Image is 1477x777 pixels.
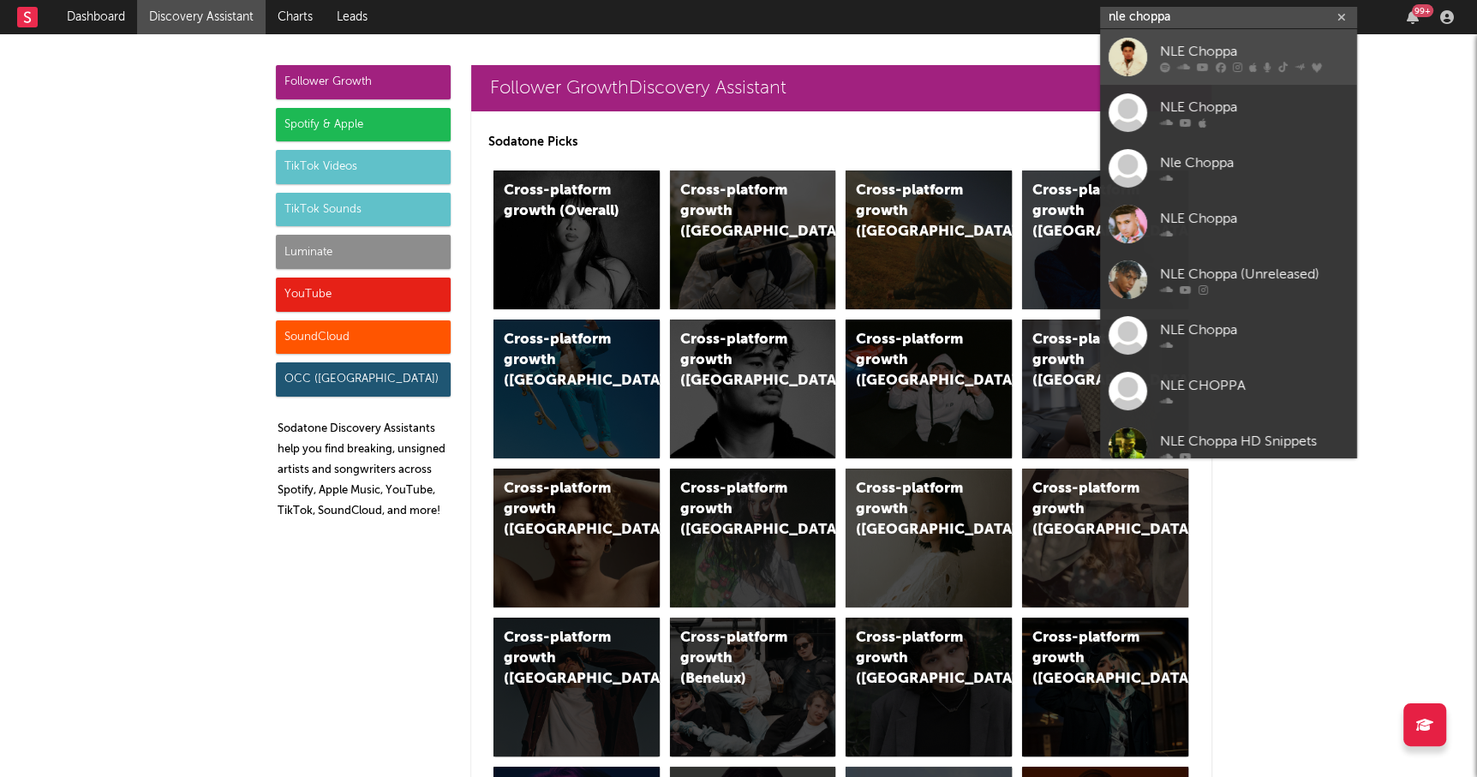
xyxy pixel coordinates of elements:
[504,330,620,391] div: Cross-platform growth ([GEOGRAPHIC_DATA])
[856,330,972,391] div: Cross-platform growth ([GEOGRAPHIC_DATA]/GSA)
[1407,10,1419,24] button: 99+
[488,132,1194,152] p: Sodatone Picks
[1160,320,1348,340] div: NLE Choppa
[1022,320,1188,458] a: Cross-platform growth ([GEOGRAPHIC_DATA])
[856,181,972,242] div: Cross-platform growth ([GEOGRAPHIC_DATA])
[680,479,797,541] div: Cross-platform growth ([GEOGRAPHIC_DATA])
[1160,208,1348,229] div: NLE Choppa
[1032,181,1149,242] div: Cross-platform growth ([GEOGRAPHIC_DATA])
[670,170,836,309] a: Cross-platform growth ([GEOGRAPHIC_DATA])
[1100,252,1357,308] a: NLE Choppa (Unreleased)
[1100,196,1357,252] a: NLE Choppa
[276,150,451,184] div: TikTok Videos
[1100,308,1357,363] a: NLE Choppa
[504,628,620,690] div: Cross-platform growth ([GEOGRAPHIC_DATA])
[278,419,451,522] p: Sodatone Discovery Assistants help you find breaking, unsigned artists and songwriters across Spo...
[493,618,660,756] a: Cross-platform growth ([GEOGRAPHIC_DATA])
[670,618,836,756] a: Cross-platform growth (Benelux)
[856,628,972,690] div: Cross-platform growth ([GEOGRAPHIC_DATA])
[1100,419,1357,475] a: NLE Choppa HD Snippets
[1022,170,1188,309] a: Cross-platform growth ([GEOGRAPHIC_DATA])
[1032,479,1149,541] div: Cross-platform growth ([GEOGRAPHIC_DATA])
[846,320,1012,458] a: Cross-platform growth ([GEOGRAPHIC_DATA]/GSA)
[1160,431,1348,451] div: NLE Choppa HD Snippets
[1100,85,1357,140] a: NLE Choppa
[1022,618,1188,756] a: Cross-platform growth ([GEOGRAPHIC_DATA])
[846,618,1012,756] a: Cross-platform growth ([GEOGRAPHIC_DATA])
[276,235,451,269] div: Luminate
[493,320,660,458] a: Cross-platform growth ([GEOGRAPHIC_DATA])
[1160,97,1348,117] div: NLE Choppa
[276,65,451,99] div: Follower Growth
[1100,363,1357,419] a: NLE CHOPPA
[1032,628,1149,690] div: Cross-platform growth ([GEOGRAPHIC_DATA])
[493,469,660,607] a: Cross-platform growth ([GEOGRAPHIC_DATA])
[504,181,620,222] div: Cross-platform growth (Overall)
[471,65,1211,111] a: Follower GrowthDiscovery Assistant
[493,170,660,309] a: Cross-platform growth (Overall)
[846,469,1012,607] a: Cross-platform growth ([GEOGRAPHIC_DATA])
[670,469,836,607] a: Cross-platform growth ([GEOGRAPHIC_DATA])
[276,362,451,397] div: OCC ([GEOGRAPHIC_DATA])
[1160,152,1348,173] div: Nle Choppa
[276,108,451,142] div: Spotify & Apple
[276,320,451,355] div: SoundCloud
[680,330,797,391] div: Cross-platform growth ([GEOGRAPHIC_DATA])
[1032,330,1149,391] div: Cross-platform growth ([GEOGRAPHIC_DATA])
[670,320,836,458] a: Cross-platform growth ([GEOGRAPHIC_DATA])
[1160,375,1348,396] div: NLE CHOPPA
[856,479,972,541] div: Cross-platform growth ([GEOGRAPHIC_DATA])
[504,479,620,541] div: Cross-platform growth ([GEOGRAPHIC_DATA])
[276,278,451,312] div: YouTube
[1160,264,1348,284] div: NLE Choppa (Unreleased)
[276,193,451,227] div: TikTok Sounds
[1100,7,1357,28] input: Search for artists
[1100,29,1357,85] a: NLE Choppa
[1100,140,1357,196] a: Nle Choppa
[1160,41,1348,62] div: NLE Choppa
[680,628,797,690] div: Cross-platform growth (Benelux)
[1412,4,1433,17] div: 99 +
[1022,469,1188,607] a: Cross-platform growth ([GEOGRAPHIC_DATA])
[680,181,797,242] div: Cross-platform growth ([GEOGRAPHIC_DATA])
[846,170,1012,309] a: Cross-platform growth ([GEOGRAPHIC_DATA])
